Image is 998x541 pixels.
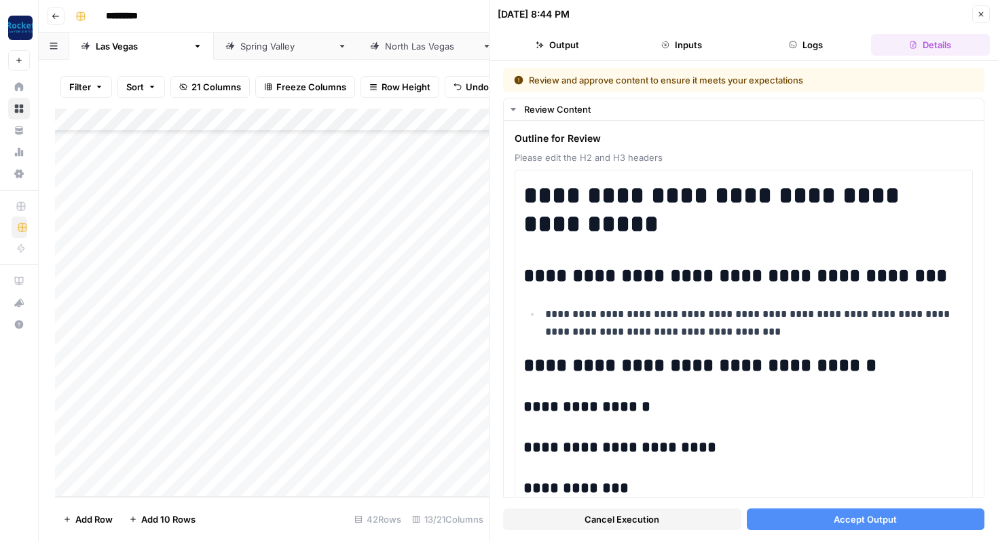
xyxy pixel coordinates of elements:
[498,7,570,21] div: [DATE] 8:44 PM
[8,76,30,98] a: Home
[8,16,33,40] img: Rocket Pilots Logo
[622,34,741,56] button: Inputs
[361,76,439,98] button: Row Height
[585,512,659,526] span: Cancel Execution
[8,163,30,185] a: Settings
[747,508,985,530] button: Accept Output
[514,73,889,87] div: Review and approve content to ensure it meets your expectations
[515,132,973,145] span: Outline for Review
[466,80,489,94] span: Undo
[170,76,250,98] button: 21 Columns
[503,508,741,530] button: Cancel Execution
[8,11,30,45] button: Workspace: Rocket Pilots
[834,512,897,526] span: Accept Output
[407,508,489,530] div: 13/21 Columns
[385,39,477,53] div: [GEOGRAPHIC_DATA]
[121,508,204,530] button: Add 10 Rows
[255,76,355,98] button: Freeze Columns
[8,292,30,314] button: What's new?
[69,33,214,60] a: [GEOGRAPHIC_DATA]
[358,33,503,60] a: [GEOGRAPHIC_DATA]
[445,76,498,98] button: Undo
[55,508,121,530] button: Add Row
[9,293,29,313] div: What's new?
[8,141,30,163] a: Usage
[191,80,241,94] span: 21 Columns
[8,270,30,292] a: AirOps Academy
[747,34,866,56] button: Logs
[60,76,112,98] button: Filter
[8,98,30,119] a: Browse
[126,80,144,94] span: Sort
[69,80,91,94] span: Filter
[240,39,332,53] div: [GEOGRAPHIC_DATA]
[871,34,990,56] button: Details
[276,80,346,94] span: Freeze Columns
[504,98,984,120] button: Review Content
[349,508,407,530] div: 42 Rows
[141,512,196,526] span: Add 10 Rows
[8,314,30,335] button: Help + Support
[515,151,973,164] span: Please edit the H2 and H3 headers
[498,34,616,56] button: Output
[214,33,358,60] a: [GEOGRAPHIC_DATA]
[96,39,187,53] div: [GEOGRAPHIC_DATA]
[524,102,976,116] div: Review Content
[8,119,30,141] a: Your Data
[75,512,113,526] span: Add Row
[382,80,430,94] span: Row Height
[117,76,165,98] button: Sort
